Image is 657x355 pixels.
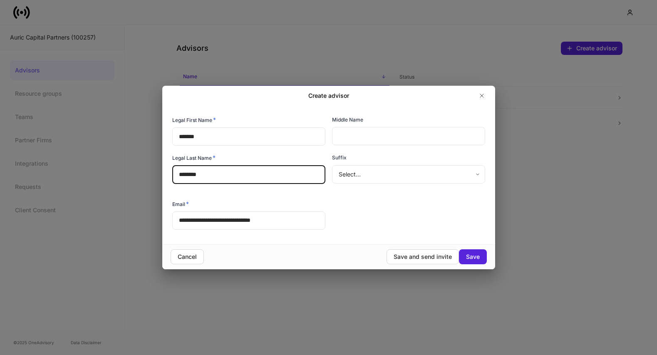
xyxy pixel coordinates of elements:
h2: Create advisor [308,92,349,100]
button: Cancel [171,249,204,264]
div: Save and send invite [394,253,452,261]
h6: Legal Last Name [172,154,216,162]
h6: Middle Name [332,116,363,124]
div: Save [466,253,480,261]
div: Cancel [178,253,197,261]
h6: Suffix [332,154,347,161]
button: Save and send invite [387,249,459,264]
h6: Legal First Name [172,116,216,124]
button: Save [459,249,487,264]
h6: Email [172,200,189,208]
div: Select... [332,165,485,184]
